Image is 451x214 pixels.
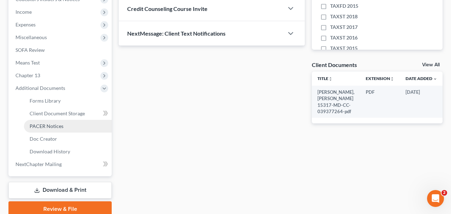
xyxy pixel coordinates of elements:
a: Forms Library [24,94,112,107]
iframe: Intercom live chat [427,190,444,207]
span: Income [16,9,32,15]
span: TAXST 2015 [330,45,358,52]
a: View All [422,62,440,67]
i: unfold_more [390,77,394,81]
span: Forms Library [30,98,61,104]
a: Download & Print [8,182,112,198]
span: Additional Documents [16,85,65,91]
span: 2 [441,190,447,196]
a: SOFA Review [10,44,112,56]
a: NextChapter Mailing [10,158,112,171]
span: TAXST 2018 [330,13,358,20]
td: [DATE] [400,86,443,118]
span: Download History [30,148,70,154]
span: Means Test [16,60,40,66]
span: PACER Notices [30,123,63,129]
div: Client Documents [312,61,357,68]
span: Chapter 13 [16,72,40,78]
span: Doc Creator [30,136,57,142]
span: NextMessage: Client Text Notifications [127,30,225,37]
span: TAXST 2017 [330,24,358,31]
span: Credit Counseling Course Invite [127,5,208,12]
td: PDF [360,86,400,118]
a: Download History [24,145,112,158]
a: Extensionunfold_more [366,76,394,81]
a: Date Added expand_more [406,76,437,81]
span: Miscellaneous [16,34,47,40]
a: Doc Creator [24,133,112,145]
a: Client Document Storage [24,107,112,120]
a: Titleunfold_more [317,76,333,81]
span: NextChapter Mailing [16,161,62,167]
a: PACER Notices [24,120,112,133]
i: unfold_more [328,77,333,81]
span: TAXFD 2015 [330,2,358,10]
span: SOFA Review [16,47,45,53]
span: Expenses [16,22,36,27]
i: expand_more [433,77,437,81]
span: Client Document Storage [30,110,85,116]
td: [PERSON_NAME], [PERSON_NAME] 15317-MD-CC-039377264-pdf [312,86,360,118]
span: TAXST 2016 [330,34,358,41]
